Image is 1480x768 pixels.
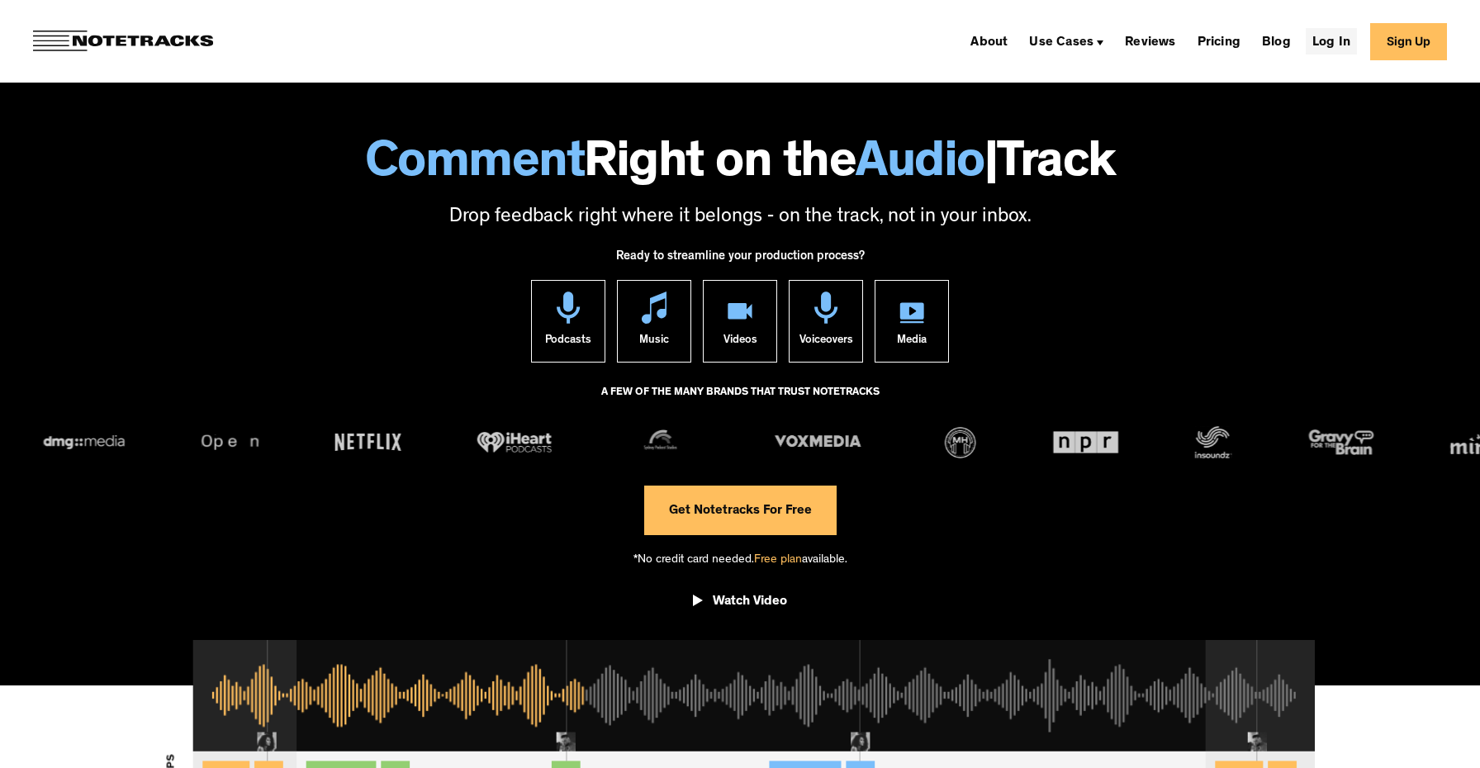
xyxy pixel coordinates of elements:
[531,280,605,363] a: Podcasts
[799,324,853,362] div: Voiceovers
[1118,28,1182,55] a: Reviews
[1022,28,1110,55] div: Use Cases
[1029,36,1093,50] div: Use Cases
[633,535,847,582] div: *No credit card needed. available.
[639,324,669,362] div: Music
[644,486,837,535] a: Get Notetracks For Free
[17,204,1463,232] p: Drop feedback right where it belongs - on the track, not in your inbox.
[789,280,863,363] a: Voiceovers
[723,324,757,362] div: Videos
[601,379,880,424] div: A FEW OF THE MANY BRANDS THAT TRUST NOTETRACKS
[1191,28,1247,55] a: Pricing
[693,581,787,628] a: open lightbox
[713,594,787,610] div: Watch Video
[1255,28,1297,55] a: Blog
[545,324,591,362] div: Podcasts
[984,140,998,192] span: |
[1370,23,1447,60] a: Sign Up
[754,554,802,567] span: Free plan
[617,280,691,363] a: Music
[897,324,927,362] div: Media
[1306,28,1357,55] a: Log In
[365,140,585,192] span: Comment
[964,28,1014,55] a: About
[856,140,984,192] span: Audio
[616,240,865,280] div: Ready to streamline your production process?
[703,280,777,363] a: Videos
[875,280,949,363] a: Media
[17,140,1463,192] h1: Right on the Track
